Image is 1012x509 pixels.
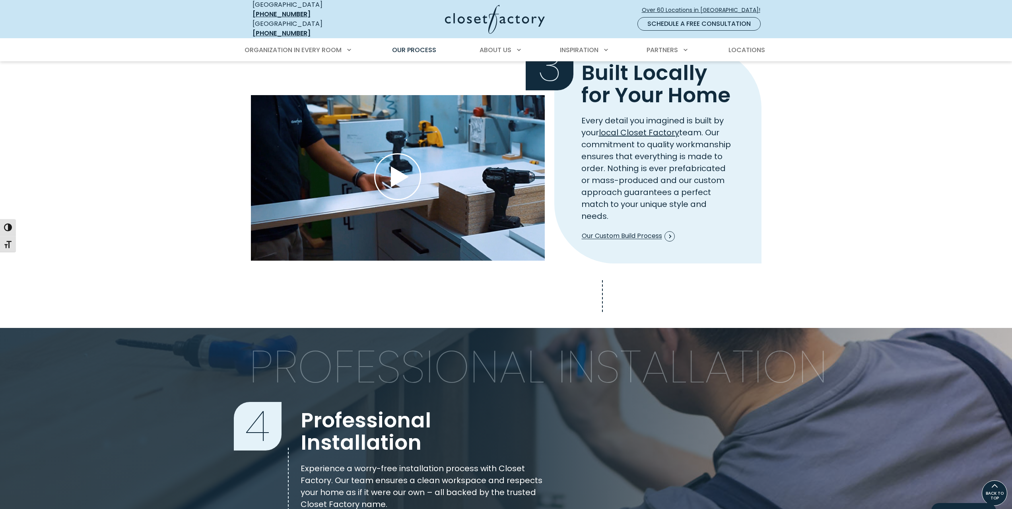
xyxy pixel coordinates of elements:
img: Closet Factory Logo [445,5,545,34]
span: Professional Installation [301,406,431,457]
a: Our Custom Build Process [581,228,675,244]
span: Over 60 Locations in [GEOGRAPHIC_DATA]! [642,6,767,14]
p: Professional Installation [249,344,827,389]
span: About Us [480,45,511,55]
span: Partners [647,45,678,55]
span: Our Process [392,45,436,55]
span: BACK TO TOP [982,491,1007,501]
div: Play Wistia video [251,95,545,261]
p: Every detail you imagined is built by your team. Our commitment to quality workmanship ensures th... [581,115,734,222]
a: Schedule a Free Consultation [637,17,761,31]
a: local Closet Factory [599,127,679,138]
nav: Primary Menu [239,39,773,61]
div: [GEOGRAPHIC_DATA] [253,19,368,38]
span: Inspiration [560,45,598,55]
span: Organization in Every Room [245,45,342,55]
img: Closet Factory building custom closet system [251,95,545,261]
a: [PHONE_NUMBER] [253,10,311,19]
span: Our Custom Build Process [582,231,675,242]
a: [PHONE_NUMBER] [253,29,311,38]
span: 3 [526,42,573,90]
span: 4 [234,402,282,450]
span: Built Locally for Your Home [581,58,730,109]
span: Locations [728,45,765,55]
a: Over 60 Locations in [GEOGRAPHIC_DATA]! [641,3,767,17]
a: BACK TO TOP [982,480,1007,506]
